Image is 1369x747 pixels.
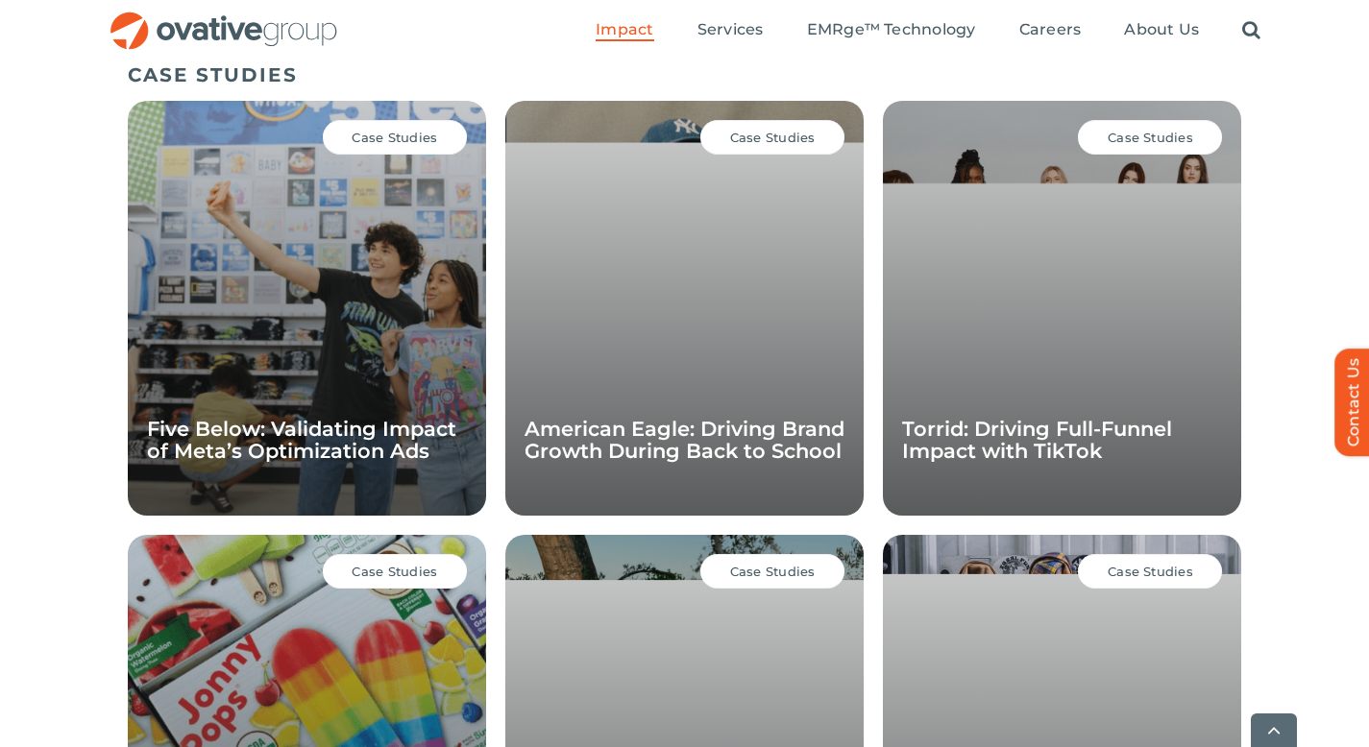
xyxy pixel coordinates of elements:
span: EMRge™ Technology [807,20,976,39]
a: EMRge™ Technology [807,20,976,41]
span: Impact [596,20,653,39]
h5: CASE STUDIES [128,63,1242,86]
a: Five Below: Validating Impact of Meta’s Optimization Ads [147,417,456,463]
a: Search [1242,20,1260,41]
span: About Us [1124,20,1199,39]
span: Services [697,20,764,39]
a: About Us [1124,20,1199,41]
a: OG_Full_horizontal_RGB [109,10,339,28]
a: Torrid: Driving Full-Funnel Impact with TikTok [902,417,1172,463]
span: Careers [1019,20,1082,39]
a: American Eagle: Driving Brand Growth During Back to School [525,417,844,463]
a: Impact [596,20,653,41]
a: Careers [1019,20,1082,41]
a: Services [697,20,764,41]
